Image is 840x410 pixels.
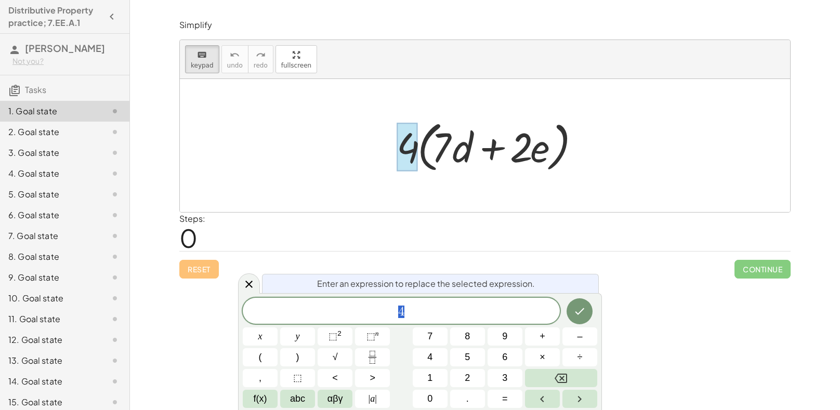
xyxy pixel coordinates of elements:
[355,348,390,366] button: Fraction
[243,348,278,366] button: (
[243,327,278,346] button: x
[109,209,121,221] i: Task not started.
[280,369,315,387] button: Placeholder
[258,329,262,343] span: x
[562,390,597,408] button: Right arrow
[333,350,338,364] span: √
[8,4,102,29] h4: Distributive Property practice; 7.EE.A.1
[318,390,352,408] button: Greek alphabet
[8,292,92,305] div: 10. Goal state
[227,62,243,69] span: undo
[293,371,302,385] span: ⬚
[540,350,545,364] span: ×
[488,327,522,346] button: 9
[179,213,205,224] label: Steps:
[318,348,352,366] button: Square root
[197,49,207,61] i: keyboard
[369,393,371,404] span: |
[465,371,470,385] span: 2
[109,188,121,201] i: Task not started.
[427,329,432,343] span: 7
[329,331,337,341] span: ⬚
[109,292,121,305] i: Task not started.
[318,327,352,346] button: Squared
[318,369,352,387] button: Less than
[488,348,522,366] button: 6
[466,392,469,406] span: .
[280,327,315,346] button: y
[259,350,262,364] span: (
[25,84,46,95] span: Tasks
[525,390,560,408] button: Left arrow
[290,392,305,406] span: abc
[450,348,485,366] button: 5
[109,334,121,346] i: Task not started.
[355,369,390,387] button: Greater than
[280,390,315,408] button: Alphabet
[8,105,92,117] div: 1. Goal state
[8,167,92,180] div: 4. Goal state
[109,167,121,180] i: Task not started.
[562,348,597,366] button: Divide
[8,230,92,242] div: 7. Goal state
[256,49,266,61] i: redo
[413,390,448,408] button: 0
[370,371,375,385] span: >
[502,350,507,364] span: 6
[109,375,121,388] i: Task not started.
[450,369,485,387] button: 2
[8,209,92,221] div: 6. Goal state
[567,298,593,324] button: Done
[109,147,121,159] i: Task not started.
[502,392,508,406] span: =
[275,45,317,73] button: fullscreen
[109,313,121,325] i: Task not started.
[577,350,583,364] span: ÷
[109,271,121,284] i: Task not started.
[366,331,375,341] span: ⬚
[502,371,507,385] span: 3
[525,369,597,387] button: Backspace
[398,306,404,318] span: 4
[375,393,377,404] span: |
[525,348,560,366] button: Times
[109,126,121,138] i: Task not started.
[413,327,448,346] button: 7
[427,371,432,385] span: 1
[8,126,92,138] div: 2. Goal state
[25,42,105,54] span: [PERSON_NAME]
[109,354,121,367] i: Task not started.
[230,49,240,61] i: undo
[8,147,92,159] div: 3. Goal state
[525,327,560,346] button: Plus
[355,327,390,346] button: Superscript
[413,348,448,366] button: 4
[109,250,121,263] i: Task not started.
[8,313,92,325] div: 11. Goal state
[8,250,92,263] div: 8. Goal state
[191,62,214,69] span: keypad
[248,45,273,73] button: redoredo
[413,369,448,387] button: 1
[8,334,92,346] div: 12. Goal state
[296,329,300,343] span: y
[502,329,507,343] span: 9
[427,350,432,364] span: 4
[109,396,121,408] i: Task not started.
[221,45,248,73] button: undoundo
[243,390,278,408] button: Functions
[109,105,121,117] i: Task not started.
[8,375,92,388] div: 14. Goal state
[109,230,121,242] i: Task not started.
[185,45,219,73] button: keyboardkeypad
[337,329,342,337] sup: 2
[317,277,535,290] span: Enter an expression to replace the selected expression.
[8,188,92,201] div: 5. Goal state
[254,62,268,69] span: redo
[465,350,470,364] span: 5
[254,392,267,406] span: f(x)
[179,19,791,31] p: Simplify
[12,56,121,67] div: Not you?
[465,329,470,343] span: 8
[355,390,390,408] button: Absolute value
